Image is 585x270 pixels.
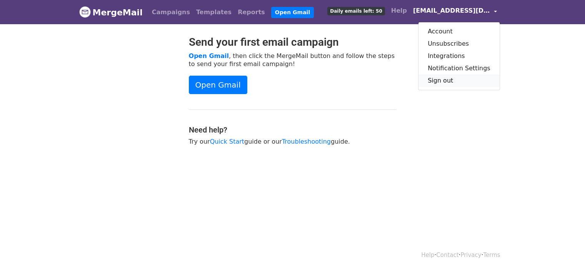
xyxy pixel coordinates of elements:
[189,137,397,146] p: Try our guide or our guide.
[388,3,410,18] a: Help
[282,138,331,145] a: Troubleshooting
[410,3,500,21] a: [EMAIL_ADDRESS][DOMAIN_NAME]
[418,75,500,87] a: Sign out
[436,252,458,258] a: Contact
[79,6,91,18] img: MergeMail logo
[418,50,500,62] a: Integrations
[413,6,490,15] span: [EMAIL_ADDRESS][DOMAIN_NAME]
[189,125,397,134] h4: Need help?
[189,52,229,60] a: Open Gmail
[189,36,397,49] h2: Send your first email campaign
[418,25,500,38] a: Account
[149,5,193,20] a: Campaigns
[324,3,388,18] a: Daily emails left: 50
[547,233,585,270] iframe: Chat Widget
[189,76,247,94] a: Open Gmail
[189,52,397,68] p: , then click the MergeMail button and follow the steps to send your first email campaign!
[210,138,244,145] a: Quick Start
[421,252,434,258] a: Help
[483,252,500,258] a: Terms
[418,22,500,90] div: [EMAIL_ADDRESS][DOMAIN_NAME]
[327,7,385,15] span: Daily emails left: 50
[235,5,268,20] a: Reports
[271,7,314,18] a: Open Gmail
[79,4,143,20] a: MergeMail
[460,252,481,258] a: Privacy
[193,5,235,20] a: Templates
[418,62,500,75] a: Notification Settings
[418,38,500,50] a: Unsubscribes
